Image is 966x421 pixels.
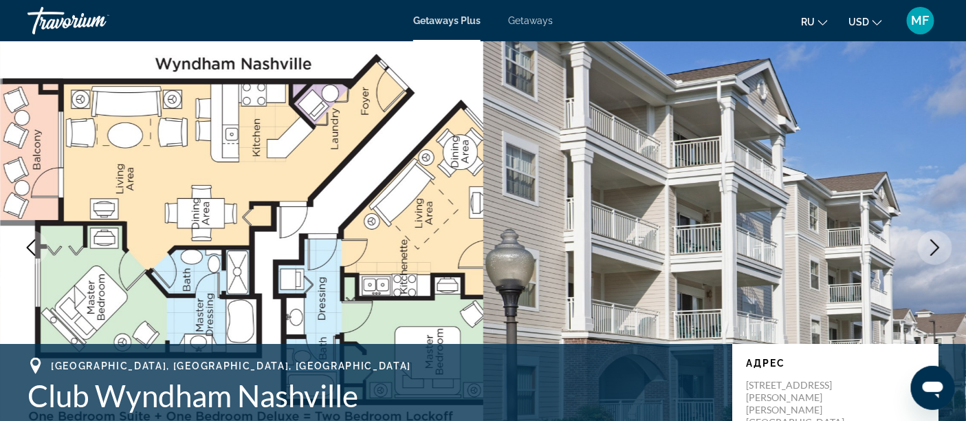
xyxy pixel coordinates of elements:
span: [GEOGRAPHIC_DATA], [GEOGRAPHIC_DATA], [GEOGRAPHIC_DATA] [51,360,411,371]
button: Next image [918,230,952,265]
button: Change currency [848,12,882,32]
a: Getaways [508,15,553,26]
button: Change language [801,12,828,32]
h1: Club Wyndham Nashville [28,378,718,413]
iframe: Кнопка запуска окна обмена сообщениями [911,366,955,410]
button: Previous image [14,230,48,265]
span: USD [848,17,869,28]
a: Getaways Plus [413,15,481,26]
a: Travorium [28,3,165,39]
span: ru [801,17,815,28]
span: MF [912,14,930,28]
button: User Menu [903,6,938,35]
p: Адрес [746,358,925,369]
